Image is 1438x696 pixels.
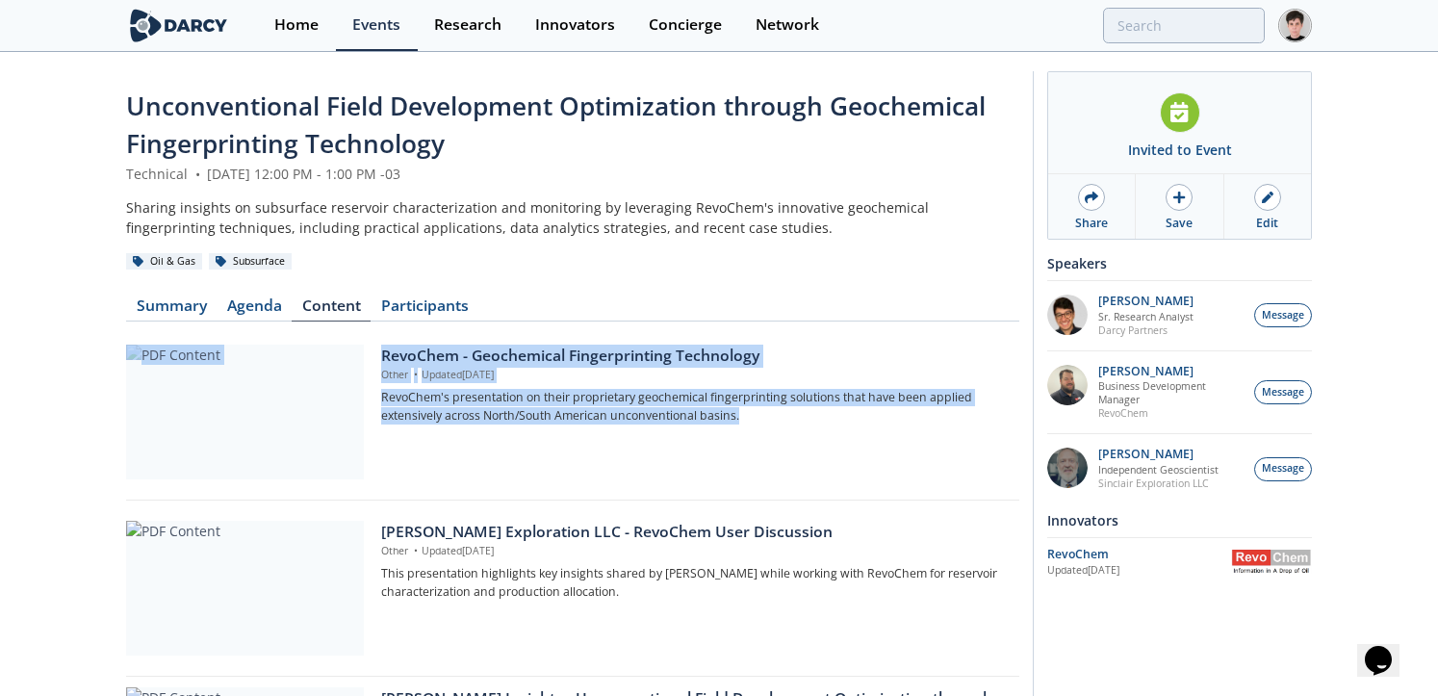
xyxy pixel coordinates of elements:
[192,165,203,183] span: •
[381,389,1006,425] p: RevoChem's presentation on their proprietary geochemical fingerprinting solutions that have been ...
[1166,215,1193,232] div: Save
[381,565,1006,601] p: This presentation highlights key insights shared by [PERSON_NAME] while working with RevoChem for...
[1098,295,1194,308] p: [PERSON_NAME]
[217,298,292,322] a: Agenda
[1262,461,1304,477] span: Message
[381,521,1006,544] div: [PERSON_NAME] Exploration LLC - RevoChem User Discussion
[126,9,231,42] img: logo-wide.svg
[126,521,1019,656] a: PDF Content [PERSON_NAME] Exploration LLC - RevoChem User Discussion Other •Updated[DATE] This pr...
[126,164,1019,184] div: Technical [DATE] 12:00 PM - 1:00 PM -03
[1256,215,1278,232] div: Edit
[1047,365,1088,405] img: 2k2ez1SvSiOh3gKHmcgF
[1098,310,1194,323] p: Sr. Research Analyst
[1047,295,1088,335] img: pfbUXw5ZTiaeWmDt62ge
[126,89,986,161] span: Unconventional Field Development Optimization through Geochemical Fingerprinting Technology
[1103,8,1265,43] input: Advanced Search
[126,253,202,271] div: Oil & Gas
[1278,9,1312,42] img: Profile
[1098,365,1245,378] p: [PERSON_NAME]
[1047,448,1088,488] img: 790b61d6-77b3-4134-8222-5cb555840c93
[411,368,422,381] span: •
[371,298,478,322] a: Participants
[381,368,1006,383] p: Other Updated [DATE]
[649,17,722,33] div: Concierge
[1262,385,1304,400] span: Message
[1047,503,1312,537] div: Innovators
[1231,550,1312,574] img: RevoChem
[126,345,1019,479] a: PDF Content RevoChem - Geochemical Fingerprinting Technology Other •Updated[DATE] RevoChem's pres...
[292,298,371,322] a: Content
[1075,215,1108,232] div: Share
[756,17,819,33] div: Network
[411,544,422,557] span: •
[381,345,1006,368] div: RevoChem - Geochemical Fingerprinting Technology
[1254,380,1312,404] button: Message
[1047,563,1231,579] div: Updated [DATE]
[1047,246,1312,280] div: Speakers
[126,197,1019,238] div: Sharing insights on subsurface reservoir characterization and monitoring by leveraging RevoChem's...
[1098,477,1219,490] p: Sinclair Exploration LLC
[381,544,1006,559] p: Other Updated [DATE]
[1047,546,1231,563] div: RevoChem
[126,298,217,322] a: Summary
[1098,463,1219,477] p: Independent Geoscientist
[1098,379,1245,406] p: Business Development Manager
[1254,457,1312,481] button: Message
[274,17,319,33] div: Home
[209,253,292,271] div: Subsurface
[1098,448,1219,461] p: [PERSON_NAME]
[535,17,615,33] div: Innovators
[1098,323,1194,337] p: Darcy Partners
[1128,140,1232,160] div: Invited to Event
[1262,308,1304,323] span: Message
[1254,303,1312,327] button: Message
[352,17,400,33] div: Events
[1357,619,1419,677] iframe: chat widget
[434,17,501,33] div: Research
[1047,545,1312,579] a: RevoChem Updated[DATE] RevoChem
[1098,406,1245,420] p: RevoChem
[1224,174,1311,239] a: Edit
